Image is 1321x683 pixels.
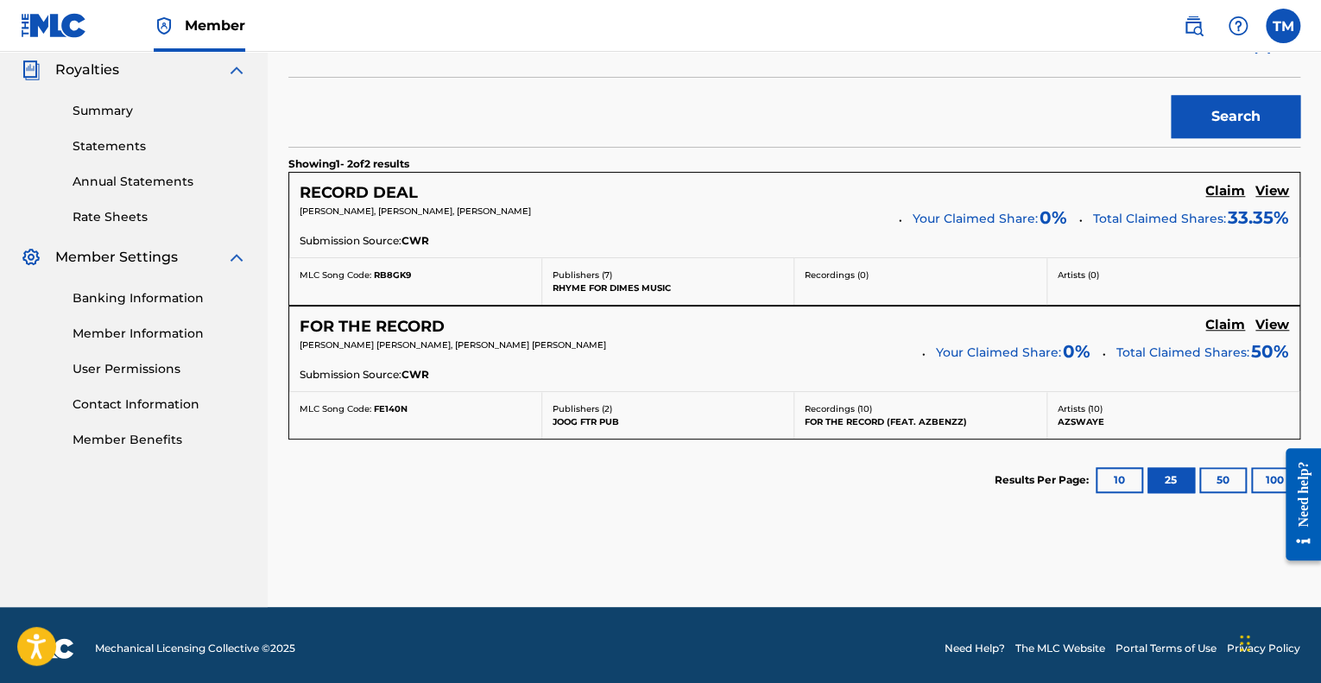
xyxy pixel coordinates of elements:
span: FE140N [374,403,408,414]
span: MLC Song Code: [300,403,371,414]
span: Submission Source: [300,233,401,249]
span: Member Settings [55,247,178,268]
p: AZSWAYE [1058,415,1290,428]
a: Privacy Policy [1227,641,1300,656]
span: Total Claimed Shares: [1116,345,1249,360]
h5: FOR THE RECORD [300,317,445,337]
p: Artists ( 10 ) [1058,402,1290,415]
a: Banking Information [73,289,247,307]
h5: View [1255,183,1289,199]
a: Member Benefits [73,431,247,449]
img: Top Rightsholder [154,16,174,36]
a: User Permissions [73,360,247,378]
img: help [1228,16,1248,36]
span: CWR [401,367,429,383]
img: MLC Logo [21,13,87,38]
a: Public Search [1176,9,1210,43]
a: Annual Statements [73,173,247,191]
span: Submission Source: [300,367,401,383]
button: 50 [1199,467,1247,493]
a: Summary [73,102,247,120]
h5: Claim [1205,183,1245,199]
span: MLC Song Code: [300,269,371,281]
p: Publishers ( 2 ) [553,402,784,415]
p: JOOG FTR PUB [553,415,784,428]
a: Portal Terms of Use [1116,641,1217,656]
h5: View [1255,317,1289,333]
div: Help [1221,9,1255,43]
img: expand [226,60,247,80]
p: RHYME FOR DIMES MUSIC [553,281,784,294]
h5: RECORD DEAL [300,183,418,203]
p: FOR THE RECORD (FEAT. AZBENZZ) [805,415,1036,428]
img: search [1183,16,1204,36]
span: Mechanical Licensing Collective © 2025 [95,641,295,656]
p: Artists ( 0 ) [1058,269,1290,281]
a: Need Help? [945,641,1005,656]
img: expand [226,247,247,268]
button: 100 [1251,467,1299,493]
a: View [1255,183,1289,202]
iframe: Chat Widget [1235,600,1321,683]
a: Member Information [73,325,247,343]
span: Your Claimed Share: [913,210,1038,228]
span: [PERSON_NAME] [PERSON_NAME], [PERSON_NAME] [PERSON_NAME] [300,339,606,351]
p: Recordings ( 10 ) [805,402,1036,415]
span: Total Claimed Shares: [1093,211,1226,226]
a: Rate Sheets [73,208,247,226]
span: Royalties [55,60,119,80]
span: 0 % [1040,205,1067,231]
span: [PERSON_NAME], [PERSON_NAME], [PERSON_NAME] [300,206,531,217]
div: Drag [1240,617,1250,669]
a: Contact Information [73,395,247,414]
button: 10 [1096,467,1143,493]
img: Member Settings [21,247,41,268]
p: Showing 1 - 2 of 2 results [288,156,409,172]
button: 25 [1147,467,1195,493]
button: Search [1171,95,1300,138]
div: User Menu [1266,9,1300,43]
span: 50 % [1251,338,1289,364]
span: 33.35 % [1228,205,1289,231]
span: 0 % [1063,338,1090,364]
p: Recordings ( 0 ) [805,269,1036,281]
span: Member [185,16,245,35]
a: The MLC Website [1015,641,1105,656]
span: Your Claimed Share: [936,344,1061,362]
p: Results Per Page: [995,472,1093,488]
span: CWR [401,233,429,249]
a: Statements [73,137,247,155]
a: View [1255,317,1289,336]
h5: Claim [1205,317,1245,333]
span: RB8GK9 [374,269,411,281]
img: Royalties [21,60,41,80]
p: Publishers ( 7 ) [553,269,784,281]
iframe: Resource Center [1273,434,1321,573]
